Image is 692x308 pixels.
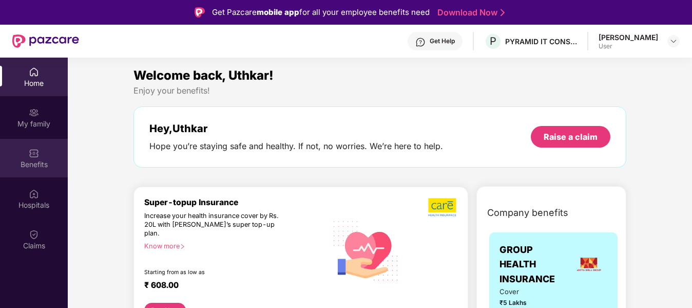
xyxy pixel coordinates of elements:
[327,210,405,290] img: svg+xml;base64,PHN2ZyB4bWxucz0iaHR0cDovL3d3dy53My5vcmcvMjAwMC9zdmciIHhtbG5zOnhsaW5rPSJodHRwOi8vd3...
[144,269,283,276] div: Starting from as low as
[415,37,426,47] img: svg+xml;base64,PHN2ZyBpZD0iSGVscC0zMngzMiIgeG1sbnM9Imh0dHA6Ly93d3cudzMub3JnLzIwMDAvc3ZnIiB3aWR0aD...
[29,229,39,240] img: svg+xml;base64,PHN2ZyBpZD0iQ2xhaW0iIHhtbG5zPSJodHRwOi8vd3d3LnczLm9yZy8yMDAwL3N2ZyIgd2lkdGg9IjIwIi...
[133,68,274,83] span: Welcome back, Uthkar!
[669,37,678,45] img: svg+xml;base64,PHN2ZyBpZD0iRHJvcGRvd24tMzJ4MzIiIHhtbG5zPSJodHRwOi8vd3d3LnczLm9yZy8yMDAwL3N2ZyIgd2...
[437,7,502,18] a: Download Now
[499,243,571,286] span: GROUP HEALTH INSURANCE
[195,7,205,17] img: Logo
[544,131,598,142] div: Raise a claim
[599,32,658,42] div: [PERSON_NAME]
[505,37,577,46] div: PYRAMID IT CONSULTING PRIVATE LIMITED
[29,148,39,158] img: svg+xml;base64,PHN2ZyBpZD0iQmVuZWZpdHMiIHhtbG5zPSJodHRwOi8vd3d3LnczLm9yZy8yMDAwL3N2ZyIgd2lkdGg9Ij...
[144,212,282,238] div: Increase your health insurance cover by Rs. 20L with [PERSON_NAME]’s super top-up plan.
[501,7,505,18] img: Stroke
[430,37,455,45] div: Get Help
[144,197,326,207] div: Super-topup Insurance
[499,298,546,308] span: ₹5 Lakhs
[29,189,39,199] img: svg+xml;base64,PHN2ZyBpZD0iSG9zcGl0YWxzIiB4bWxucz0iaHR0cDovL3d3dy53My5vcmcvMjAwMC9zdmciIHdpZHRoPS...
[149,141,443,152] div: Hope you’re staying safe and healthy. If not, no worries. We’re here to help.
[428,197,457,217] img: b5dec4f62d2307b9de63beb79f102df3.png
[487,206,568,220] span: Company benefits
[499,286,546,297] span: Cover
[257,7,299,17] strong: mobile app
[149,122,443,135] div: Hey, Uthkar
[133,85,626,96] div: Enjoy your benefits!
[12,34,79,48] img: New Pazcare Logo
[180,244,185,249] span: right
[29,107,39,118] img: svg+xml;base64,PHN2ZyB3aWR0aD0iMjAiIGhlaWdodD0iMjAiIHZpZXdCb3g9IjAgMCAyMCAyMCIgZmlsbD0ibm9uZSIgeG...
[144,242,320,249] div: Know more
[212,6,430,19] div: Get Pazcare for all your employee benefits need
[490,35,496,47] span: P
[599,42,658,50] div: User
[29,67,39,77] img: svg+xml;base64,PHN2ZyBpZD0iSG9tZSIgeG1sbnM9Imh0dHA6Ly93d3cudzMub3JnLzIwMDAvc3ZnIiB3aWR0aD0iMjAiIG...
[575,250,603,278] img: insurerLogo
[144,280,316,293] div: ₹ 608.00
